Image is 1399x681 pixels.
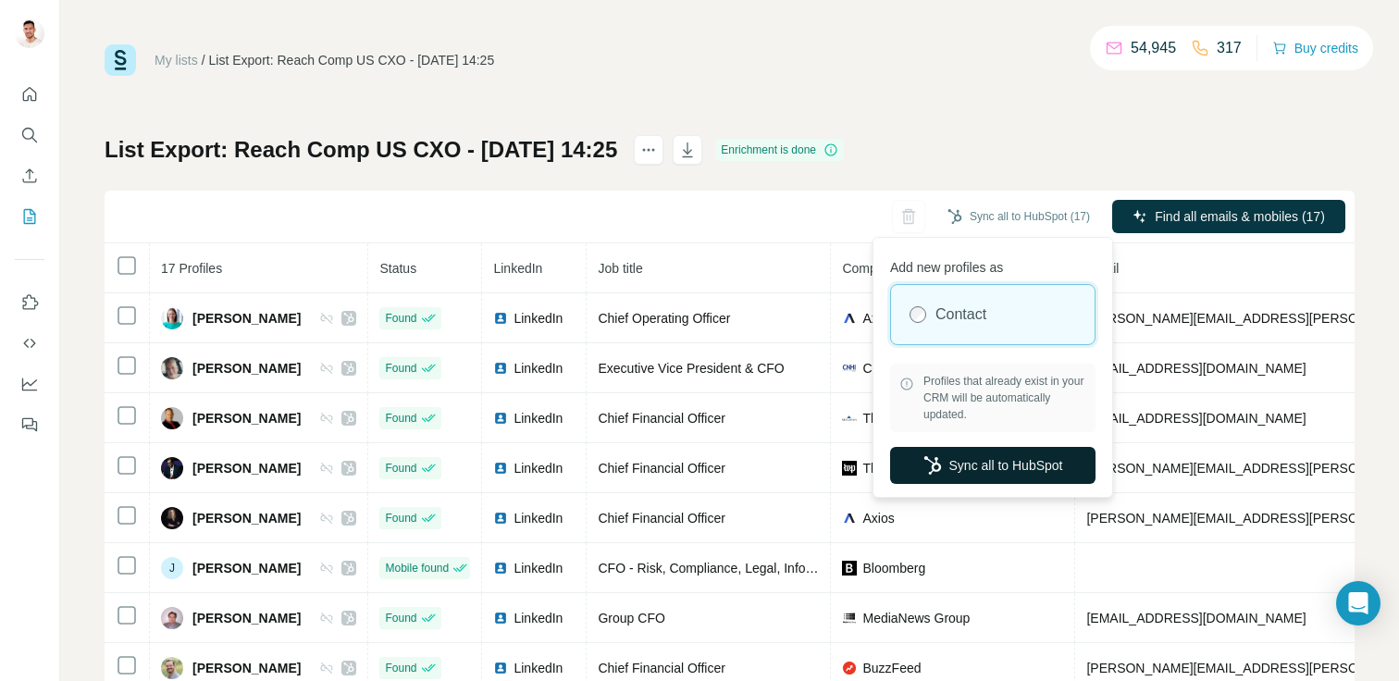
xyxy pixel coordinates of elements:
span: LinkedIn [514,609,563,627]
span: Found [385,610,416,626]
img: Avatar [161,507,183,529]
img: Avatar [161,657,183,679]
button: My lists [15,200,44,233]
span: Mobile found [385,560,449,576]
img: LinkedIn logo [493,311,508,326]
span: LinkedIn [514,459,563,477]
button: Find all emails & mobiles (17) [1112,200,1345,233]
span: LinkedIn [514,309,563,328]
span: LinkedIn [514,409,563,427]
li: / [202,51,205,69]
span: Status [379,261,416,276]
span: Found [385,360,416,377]
img: LinkedIn logo [493,361,508,376]
span: Axios [862,509,894,527]
span: [EMAIL_ADDRESS][DOMAIN_NAME] [1086,361,1306,376]
span: LinkedIn [514,559,563,577]
div: J [161,557,183,579]
span: Chief Financial Officer [598,411,724,426]
p: Add new profiles as [890,251,1096,277]
button: Use Surfe API [15,327,44,360]
span: 17 Profiles [161,261,222,276]
div: Open Intercom Messenger [1336,581,1380,625]
span: CFO - Risk, Compliance, Legal, Information Security, Product Oversight, Internal Audit [598,561,1092,576]
p: 54,945 [1131,37,1176,59]
span: [PERSON_NAME] [192,559,301,577]
img: company-logo [842,611,857,625]
img: Avatar [161,307,183,329]
span: [PERSON_NAME] [192,409,301,427]
div: List Export: Reach Comp US CXO - [DATE] 14:25 [209,51,495,69]
span: [PERSON_NAME] [192,459,301,477]
img: Avatar [15,19,44,48]
img: company-logo [842,311,857,326]
span: Found [385,460,416,477]
span: Chief Operating Officer [598,311,730,326]
img: LinkedIn logo [493,461,508,476]
img: Surfe Logo [105,44,136,76]
span: Found [385,510,416,526]
span: Chief Financial Officer [598,461,724,476]
label: Contact [935,303,986,326]
img: Avatar [161,357,183,379]
span: [EMAIL_ADDRESS][DOMAIN_NAME] [1086,611,1306,625]
button: Use Surfe on LinkedIn [15,286,44,319]
button: Search [15,118,44,152]
img: company-logo [842,361,857,376]
span: CNHI, LLC [862,359,925,378]
span: Found [385,310,416,327]
span: Found [385,660,416,676]
img: LinkedIn logo [493,511,508,526]
span: [PERSON_NAME] [192,359,301,378]
span: LinkedIn [514,659,563,677]
button: Quick start [15,78,44,111]
span: [EMAIL_ADDRESS][DOMAIN_NAME] [1086,411,1306,426]
span: The McClatchy Company [862,409,1008,427]
button: actions [634,135,663,165]
span: LinkedIn [514,359,563,378]
img: company-logo [842,511,857,526]
img: LinkedIn logo [493,411,508,426]
img: LinkedIn logo [493,611,508,625]
img: Avatar [161,607,183,629]
span: Axios [862,309,894,328]
button: Dashboard [15,367,44,401]
span: BuzzFeed [862,659,921,677]
img: Avatar [161,407,183,429]
span: Group CFO [598,611,664,625]
span: Company [842,261,898,276]
span: LinkedIn [514,509,563,527]
h1: List Export: Reach Comp US CXO - [DATE] 14:25 [105,135,617,165]
img: LinkedIn logo [493,661,508,675]
p: 317 [1217,37,1242,59]
img: company-logo [842,561,857,576]
span: [PERSON_NAME] [192,509,301,527]
span: MediaNews Group [862,609,970,627]
button: Sync all to HubSpot [890,447,1096,484]
span: [PERSON_NAME] [192,609,301,627]
span: Bloomberg [862,559,925,577]
span: Executive Vice President & CFO [598,361,784,376]
img: LinkedIn logo [493,561,508,576]
span: [PERSON_NAME] [192,659,301,677]
img: company-logo [842,661,857,675]
img: company-logo [842,461,857,476]
span: Profiles that already exist in your CRM will be automatically updated. [923,373,1086,423]
span: Find all emails & mobiles (17) [1155,207,1325,226]
div: Enrichment is done [715,139,844,161]
span: Job title [598,261,642,276]
span: Chief Financial Officer [598,511,724,526]
span: LinkedIn [493,261,542,276]
span: The [US_STATE] Post [862,459,990,477]
span: [PERSON_NAME] [192,309,301,328]
img: Avatar [161,457,183,479]
a: My lists [155,53,198,68]
img: company-logo [842,411,857,426]
span: Found [385,410,416,427]
button: Feedback [15,408,44,441]
button: Buy credits [1272,35,1358,61]
span: Chief Financial Officer [598,661,724,675]
button: Sync all to HubSpot (17) [935,203,1103,230]
button: Enrich CSV [15,159,44,192]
